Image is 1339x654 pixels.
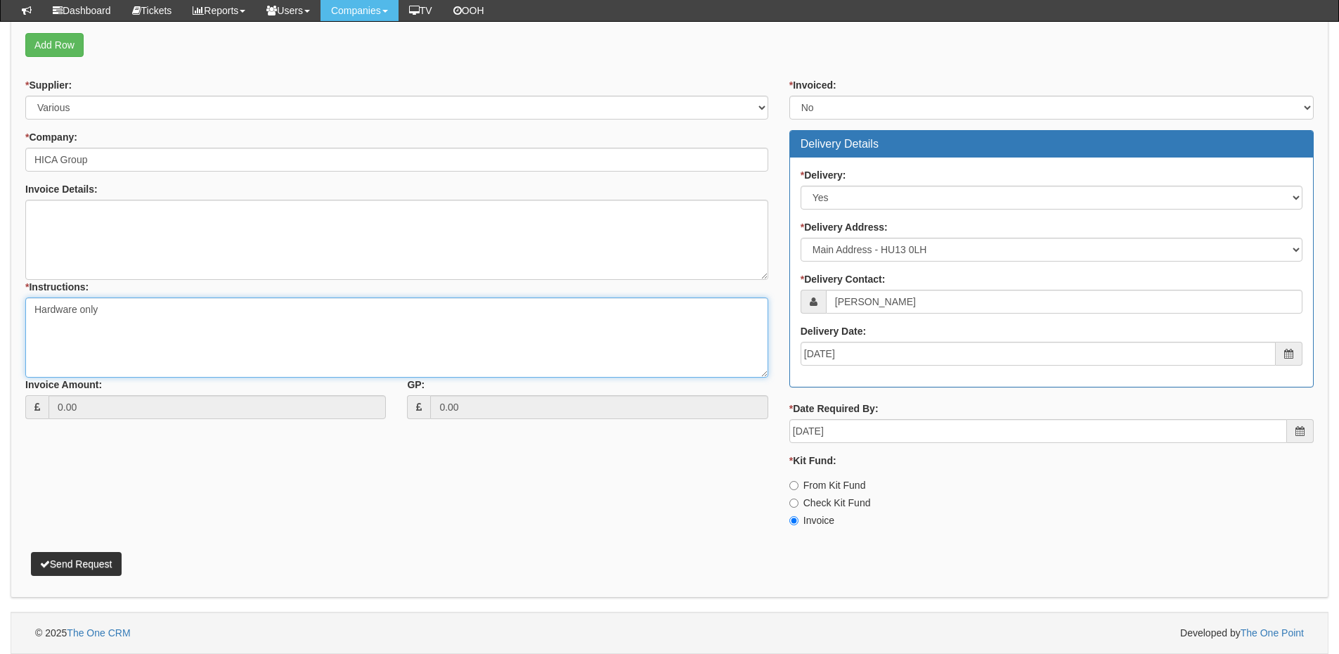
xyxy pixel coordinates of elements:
[25,33,84,57] a: Add Row
[1241,627,1304,639] a: The One Point
[31,552,122,576] button: Send Request
[789,513,834,527] label: Invoice
[789,402,879,416] label: Date Required By:
[35,627,131,639] span: © 2025
[789,499,798,508] input: Check Kit Fund
[67,627,130,639] a: The One CRM
[25,182,98,196] label: Invoice Details:
[801,324,866,338] label: Delivery Date:
[801,272,886,286] label: Delivery Contact:
[789,516,798,525] input: Invoice
[25,280,89,294] label: Instructions:
[1180,626,1304,640] span: Developed by
[25,130,77,144] label: Company:
[789,496,871,510] label: Check Kit Fund
[801,220,888,234] label: Delivery Address:
[801,138,1302,150] h3: Delivery Details
[25,378,102,392] label: Invoice Amount:
[789,478,866,492] label: From Kit Fund
[789,454,836,468] label: Kit Fund:
[789,481,798,490] input: From Kit Fund
[25,78,72,92] label: Supplier:
[789,78,836,92] label: Invoiced:
[801,168,846,182] label: Delivery:
[407,378,425,392] label: GP:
